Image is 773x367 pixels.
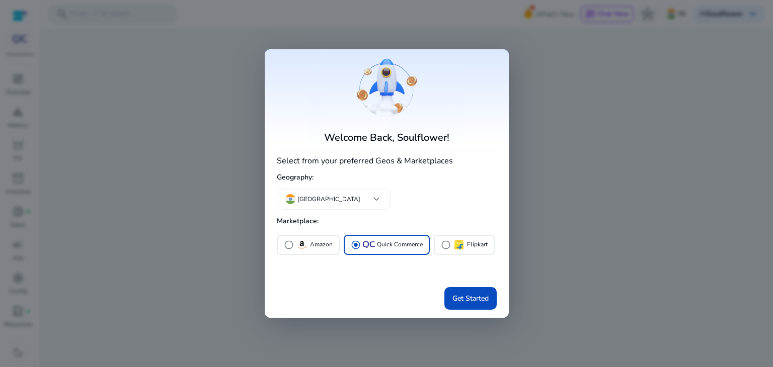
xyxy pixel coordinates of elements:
img: flipkart.svg [453,239,465,251]
img: in.svg [285,194,295,204]
p: [GEOGRAPHIC_DATA] [297,195,360,204]
span: radio_button_unchecked [284,240,294,250]
span: radio_button_checked [351,240,361,250]
h5: Geography: [277,169,497,186]
span: Get Started [452,293,489,304]
span: keyboard_arrow_down [370,193,382,205]
p: Flipkart [467,239,488,250]
button: Get Started [444,287,497,310]
img: QC-logo.svg [363,241,375,248]
img: amazon.svg [296,239,308,251]
p: Quick Commerce [377,239,423,250]
span: radio_button_unchecked [441,240,451,250]
h5: Marketplace: [277,213,497,230]
p: Amazon [310,239,333,250]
